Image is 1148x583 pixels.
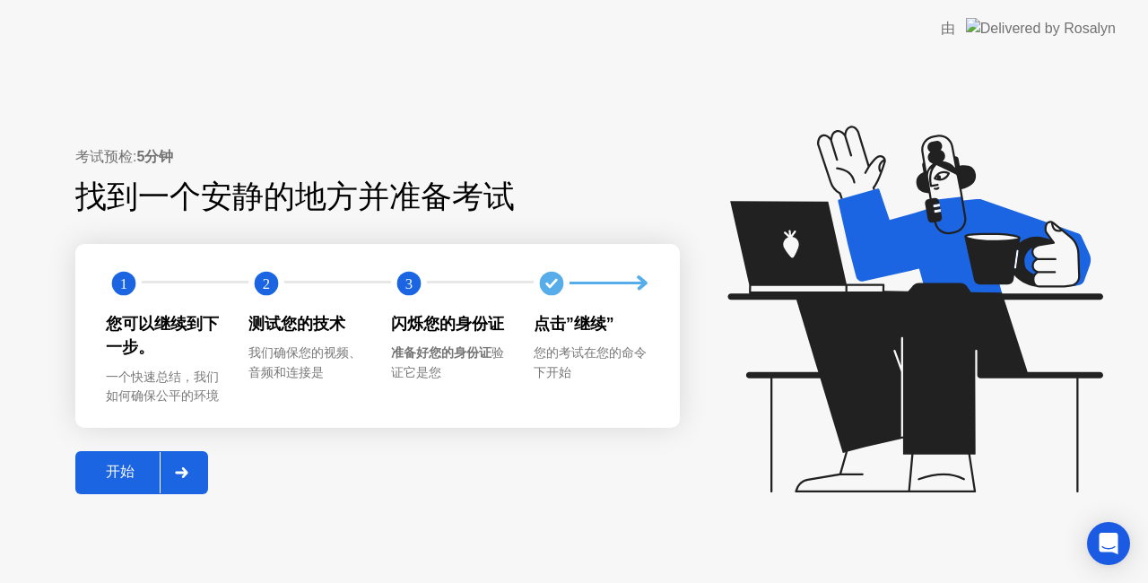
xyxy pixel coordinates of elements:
div: 一个快速总结，我们如何确保公平的环境 [106,368,220,406]
div: 验证它是您 [391,344,505,382]
text: 1 [120,275,127,292]
div: 闪烁您的身份证 [391,312,505,335]
b: 准备好您的身份证 [391,345,491,360]
div: 由 [941,18,955,39]
div: 开始 [81,463,160,482]
div: 考试预检: [75,146,680,168]
text: 2 [263,275,270,292]
div: 测试您的技术 [248,312,362,335]
div: 找到一个安静的地方并准备考试 [75,173,680,221]
button: 开始 [75,451,208,494]
div: 点击”继续” [534,312,648,335]
div: 您的考试在您的命令下开始 [534,344,648,382]
div: Open Intercom Messenger [1087,522,1130,565]
div: 您可以继续到下一步。 [106,312,220,360]
div: 我们确保您的视频、音频和连接是 [248,344,362,382]
text: 3 [405,275,413,292]
b: 5分钟 [136,149,173,164]
img: Delivered by Rosalyn [966,18,1116,39]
